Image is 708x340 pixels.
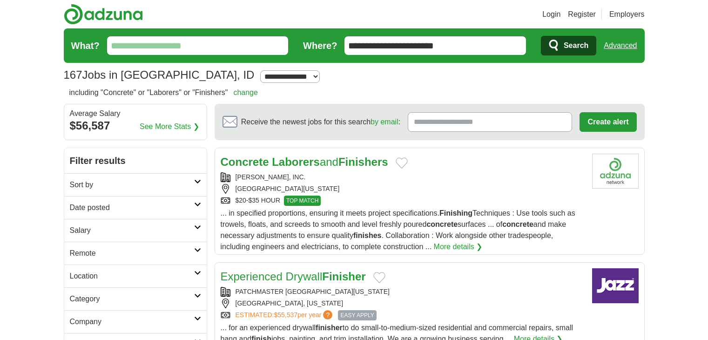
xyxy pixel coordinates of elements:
[568,9,596,20] a: Register
[64,196,207,219] a: Date posted
[353,231,381,239] strong: finishes
[221,299,585,308] div: [GEOGRAPHIC_DATA], [US_STATE]
[64,287,207,310] a: Category
[373,272,385,283] button: Add to favorite jobs
[70,316,194,327] h2: Company
[439,209,472,217] strong: Finishing
[70,110,201,117] div: Average Salary
[541,36,596,55] button: Search
[64,310,207,333] a: Company
[434,241,483,252] a: More details ❯
[221,156,269,168] strong: Concrete
[70,225,194,236] h2: Salary
[70,271,194,282] h2: Location
[371,118,398,126] a: by email
[69,87,258,98] h2: including "Concrete" or "Laborers" or "Finishers"
[140,121,199,132] a: See More Stats ❯
[70,117,201,134] div: $56,587
[322,270,365,283] strong: Finisher
[338,310,376,320] span: EASY APPLY
[221,196,585,206] div: $20-$35 HOUR
[284,196,321,206] span: TOP MATCH
[221,209,575,251] span: ... in specified proportions, ensuring it meets project specifications. Techniques : Use tools su...
[64,68,255,81] h1: Jobs in [GEOGRAPHIC_DATA], ID
[426,220,458,228] strong: concrete
[64,242,207,265] a: Remote
[241,116,400,128] span: Receive the newest jobs for this search :
[70,202,194,213] h2: Date posted
[64,148,207,173] h2: Filter results
[70,248,194,259] h2: Remote
[221,270,366,283] a: Experienced DrywallFinisher
[323,310,332,320] span: ?
[236,310,335,320] a: ESTIMATED:$55,537per year?
[70,179,194,190] h2: Sort by
[221,156,388,168] a: Concrete LaborersandFinishers
[64,173,207,196] a: Sort by
[604,36,637,55] a: Advanced
[580,112,636,132] button: Create alert
[233,88,258,96] a: change
[316,324,343,332] strong: finisher
[221,172,585,182] div: [PERSON_NAME], INC.
[64,67,82,83] span: 167
[564,36,588,55] span: Search
[502,220,533,228] strong: concrete
[592,268,639,303] img: Company logo
[338,156,388,168] strong: Finishers
[542,9,560,20] a: Login
[64,4,143,25] img: Adzuna logo
[64,265,207,287] a: Location
[70,293,194,305] h2: Category
[221,184,585,194] div: [GEOGRAPHIC_DATA][US_STATE]
[71,39,100,53] label: What?
[272,156,320,168] strong: Laborers
[221,287,585,297] div: PATCHMASTER [GEOGRAPHIC_DATA][US_STATE]
[592,154,639,189] img: Company logo
[396,157,408,169] button: Add to favorite jobs
[274,311,297,319] span: $55,537
[609,9,645,20] a: Employers
[64,219,207,242] a: Salary
[303,39,337,53] label: Where?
